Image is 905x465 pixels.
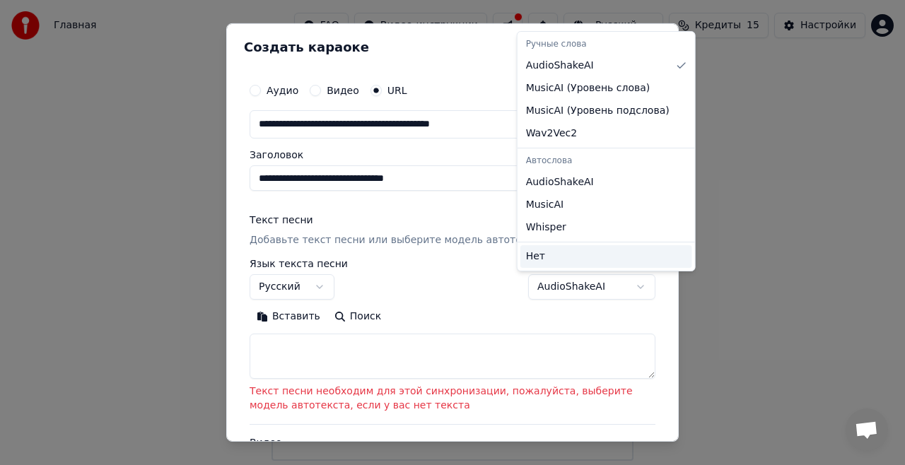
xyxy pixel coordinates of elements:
[526,104,670,118] span: MusicAI ( Уровень подслова )
[520,35,692,54] div: Ручные слова
[526,220,566,235] span: Whisper
[520,151,692,171] div: Автослова
[526,59,594,73] span: AudioShakeAI
[526,198,564,212] span: MusicAI
[526,81,650,95] span: MusicAI ( Уровень слова )
[526,126,577,141] span: Wav2Vec2
[526,249,545,264] span: Нет
[526,175,594,189] span: AudioShakeAI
